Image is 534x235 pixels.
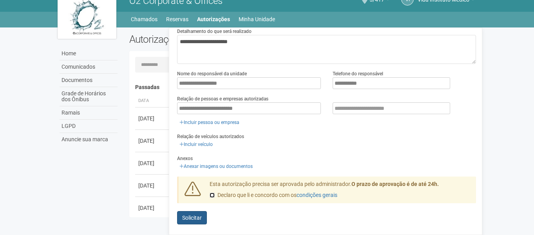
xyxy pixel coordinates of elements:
a: Incluir pessoa ou empresa [177,118,242,127]
label: Telefone do responsável [333,70,383,77]
div: [DATE] [138,159,167,167]
h4: Passadas [135,84,471,90]
a: Ramais [60,106,118,120]
label: Anexos [177,155,193,162]
a: Documentos [60,74,118,87]
a: Autorizações [197,14,230,25]
div: [DATE] [138,204,167,212]
label: Declaro que li e concordo com os [210,191,337,199]
label: Nome do responsável da unidade [177,70,247,77]
a: LGPD [60,120,118,133]
div: Esta autorização precisa ser aprovada pelo administrador. [204,180,476,203]
a: Anexar imagens ou documentos [177,162,255,171]
a: Minha Unidade [239,14,275,25]
a: Incluir veículo [177,140,215,149]
a: Comunicados [60,60,118,74]
a: Home [60,47,118,60]
h2: Autorizações [129,33,297,45]
div: [DATE] [138,182,167,189]
span: Solicitar [182,215,202,221]
a: condições gerais [297,192,337,198]
a: Reservas [166,14,188,25]
button: Solicitar [177,211,207,224]
input: Declaro que li e concordo com oscondições gerais [210,193,215,198]
label: Detalhamento do que será realizado [177,28,252,35]
th: Data [135,95,170,107]
a: Anuncie sua marca [60,133,118,146]
label: Relação de pessoas e empresas autorizadas [177,95,268,102]
strong: O prazo de aprovação é de até 24h. [351,181,439,187]
a: Grade de Horários dos Ônibus [60,87,118,106]
div: [DATE] [138,137,167,145]
a: Chamados [131,14,157,25]
div: [DATE] [138,115,167,122]
label: Relação de veículos autorizados [177,133,244,140]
